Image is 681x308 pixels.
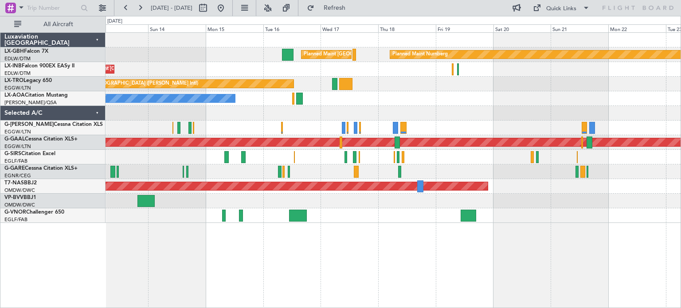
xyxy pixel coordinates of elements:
div: Quick Links [546,4,576,13]
input: Trip Number [27,1,78,15]
div: Thu 18 [378,24,436,32]
a: VP-BVVBBJ1 [4,195,36,200]
button: Quick Links [528,1,594,15]
a: EDLW/DTM [4,55,31,62]
span: G-SIRS [4,151,21,156]
a: G-GARECessna Citation XLS+ [4,166,78,171]
a: EGGW/LTN [4,129,31,135]
span: Refresh [316,5,353,11]
a: LX-INBFalcon 900EX EASy II [4,63,74,69]
a: G-SIRSCitation Excel [4,151,55,156]
a: EGLF/FAB [4,158,27,164]
button: Refresh [303,1,356,15]
div: Mon 22 [608,24,666,32]
div: Tue 16 [263,24,321,32]
a: OMDW/DWC [4,187,35,194]
span: G-VNOR [4,210,26,215]
span: G-GARE [4,166,25,171]
div: [DATE] [107,18,122,25]
div: Planned Maint Nurnberg [392,48,448,61]
span: LX-GBH [4,49,24,54]
a: [PERSON_NAME]/QSA [4,99,57,106]
a: EGLF/FAB [4,216,27,223]
a: LX-TROLegacy 650 [4,78,52,83]
div: Sun 14 [148,24,206,32]
span: [DATE] - [DATE] [151,4,192,12]
span: LX-AOA [4,93,25,98]
a: OMDW/DWC [4,202,35,208]
a: LX-GBHFalcon 7X [4,49,48,54]
div: Sat 13 [90,24,148,32]
button: All Aircraft [10,17,96,31]
a: EDLW/DTM [4,70,31,77]
div: Mon 15 [206,24,263,32]
div: Unplanned Maint [GEOGRAPHIC_DATA] ([PERSON_NAME] Intl) [55,77,198,90]
span: All Aircraft [23,21,94,27]
a: G-VNORChallenger 650 [4,210,64,215]
a: LX-AOACitation Mustang [4,93,68,98]
span: LX-INB [4,63,22,69]
a: EGNR/CEG [4,172,31,179]
div: Sun 21 [551,24,608,32]
a: EGGW/LTN [4,85,31,91]
span: T7-NAS [4,180,24,186]
a: G-[PERSON_NAME]Cessna Citation XLS [4,122,103,127]
div: Sat 20 [493,24,551,32]
span: G-GAAL [4,136,25,142]
a: EGGW/LTN [4,143,31,150]
span: VP-BVV [4,195,23,200]
span: LX-TRO [4,78,23,83]
div: Fri 19 [436,24,493,32]
span: G-[PERSON_NAME] [4,122,54,127]
a: T7-NASBBJ2 [4,180,37,186]
div: Planned Maint [GEOGRAPHIC_DATA] ([GEOGRAPHIC_DATA]) [304,48,443,61]
a: G-GAALCessna Citation XLS+ [4,136,78,142]
div: Wed 17 [321,24,378,32]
